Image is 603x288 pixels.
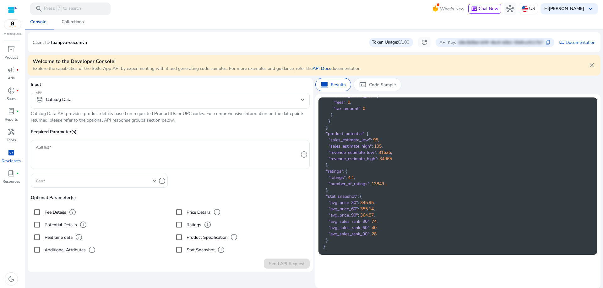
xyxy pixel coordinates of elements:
[8,87,15,94] span: donut_small
[354,175,355,181] span: ,
[329,181,369,187] span: "number_of_ratings"
[398,39,409,45] span: 0/100
[377,225,378,231] span: ,
[7,96,16,102] p: Sales
[329,175,346,181] span: "ratings"
[372,181,384,187] span: 13849
[468,4,501,14] button: chatChat Now
[361,106,361,112] span: :
[329,118,330,124] span: }
[326,168,343,174] span: "ratings"
[374,200,375,206] span: ,
[327,124,328,130] span: ,
[364,131,365,137] span: :
[378,149,391,155] span: 31635
[331,81,346,88] p: Results
[36,96,71,103] div: Catalog Data
[329,231,369,237] span: "avg_sales_rank_90"
[16,69,19,71] span: fiber_manual_record
[358,206,359,212] span: :
[369,81,396,88] p: Code Sample
[8,66,15,74] span: campaign
[35,5,43,13] span: search
[348,175,354,181] span: 4.1
[479,6,498,12] span: Chat Now
[43,234,73,241] label: Real time data
[373,137,378,143] span: 95
[369,181,370,187] span: :
[374,93,375,99] span: :
[369,218,370,224] span: :
[559,40,564,45] span: import_contacts
[546,40,551,45] span: content_copy
[331,93,374,99] span: "variable_closing_fee"
[358,212,359,218] span: :
[549,6,584,12] b: [PERSON_NAME]
[372,225,377,231] span: 40
[334,99,345,105] span: "fees"
[79,221,87,228] span: info
[56,5,62,12] span: /
[345,99,346,105] span: :
[31,194,310,206] p: Optional Parameter(s)
[379,156,392,162] span: 34965
[329,218,369,224] span: "avg_sales_rank_30"
[371,137,372,143] span: :
[374,206,375,212] span: ,
[374,212,375,218] span: ,
[3,179,20,184] p: Resources
[33,65,361,72] p: Explore the capabilities of the SellerApp API by experimenting with it and generating code sample...
[522,6,528,12] img: us.svg
[326,187,327,193] span: }
[323,243,325,249] span: }
[372,231,377,237] span: 28
[185,234,228,241] label: Product Specification
[7,137,16,143] p: Tools
[377,218,378,224] span: ,
[360,212,374,218] span: 364.87
[377,93,378,99] span: {
[8,149,15,156] span: code_blocks
[158,177,166,185] span: info
[369,225,370,231] span: :
[327,162,328,168] span: ,
[312,65,331,71] a: API Docs
[326,162,327,168] span: }
[345,168,347,174] span: {
[8,75,15,81] p: Ads
[43,247,86,253] label: Additional Attributes
[360,206,374,212] span: 355.14
[300,151,308,158] span: info
[588,61,595,69] span: close
[36,96,43,103] span: database
[36,91,41,95] mat-label: API
[329,149,376,155] span: "revenue_estimate_low"
[4,55,18,60] p: Product
[360,193,361,199] span: {
[8,170,15,177] span: book_4
[43,209,66,216] label: Fee Details
[363,106,365,112] span: 0
[2,158,21,164] p: Developers
[230,233,238,241] span: info
[33,59,361,65] h4: Welcome to the Developer Console!
[440,3,464,14] span: What's New
[350,99,351,105] span: ,
[329,225,369,231] span: "avg_sales_rank_60"
[329,200,358,206] span: "avg_price_30"
[329,212,358,218] span: "avg_price_90"
[529,3,535,14] p: US
[376,149,377,155] span: :
[367,131,368,137] span: {
[31,128,310,140] p: Required Parameter(s)
[369,38,413,47] div: Token Usage:
[5,117,18,122] p: Reports
[439,39,456,46] p: API Key:
[217,246,225,254] span: info
[329,156,377,162] span: "revenue_estimate_high"
[544,7,584,11] p: Hi
[374,143,382,149] span: 105
[30,20,46,24] div: Console
[421,39,428,46] span: refresh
